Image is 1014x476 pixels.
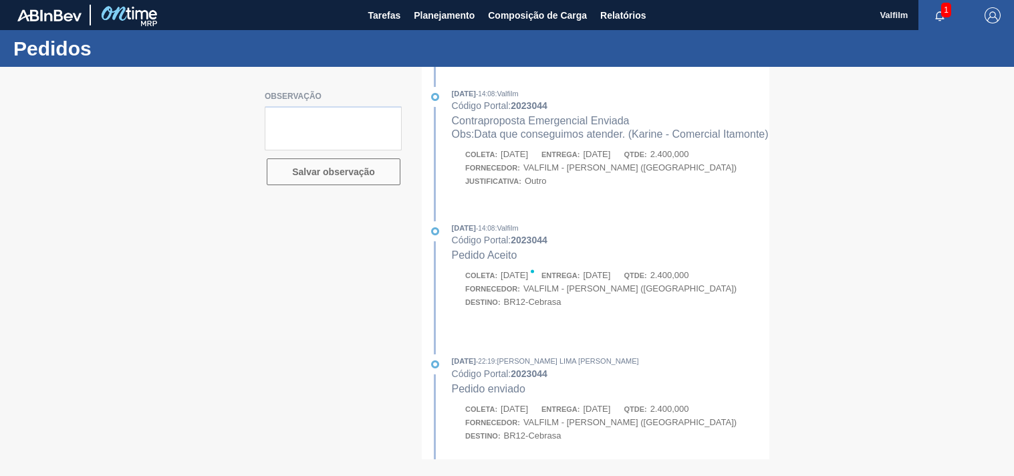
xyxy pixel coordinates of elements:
button: Notificações [918,6,961,25]
img: TNhmsLtSVTkK8tSr43FrP2fwEKptu5GPRR3wAAAABJRU5ErkJggg== [17,9,82,21]
span: Planejamento [414,7,475,23]
span: 1 [941,3,951,17]
img: Logout [985,7,1001,23]
span: Tarefas [368,7,400,23]
span: Composição de Carga [488,7,587,23]
h1: Pedidos [13,41,251,56]
span: Relatórios [600,7,646,23]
